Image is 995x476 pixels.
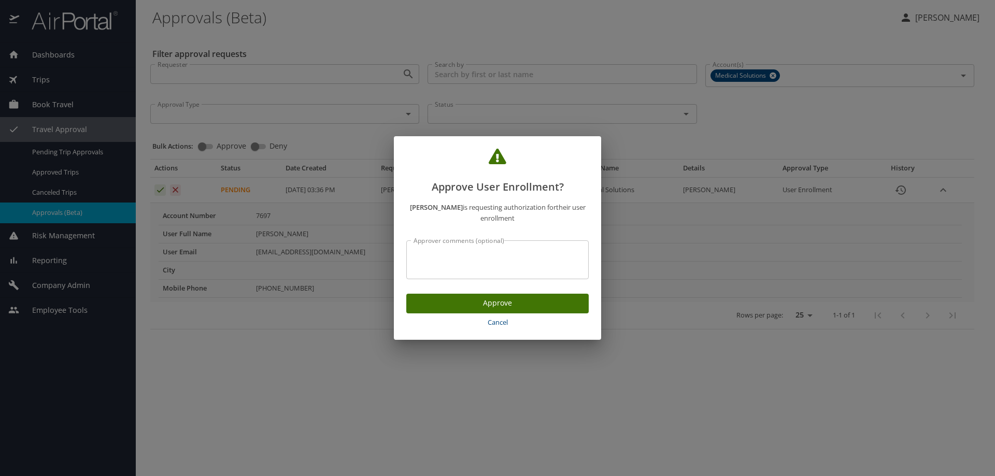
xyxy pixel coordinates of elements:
button: Cancel [406,313,589,331]
span: Approve [415,297,580,310]
button: Approve [406,294,589,314]
strong: [PERSON_NAME] [410,203,463,212]
p: is requesting authorization for their user enrollment [406,202,589,224]
h2: Approve User Enrollment? [406,149,589,195]
span: Cancel [410,316,585,328]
